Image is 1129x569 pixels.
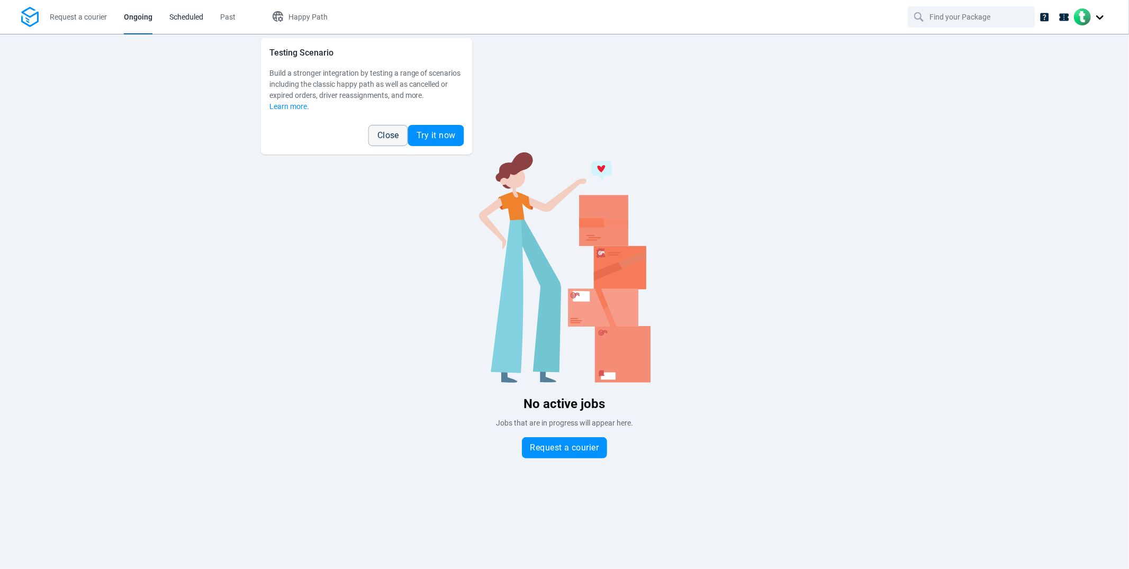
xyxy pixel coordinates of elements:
[169,13,203,21] span: Scheduled
[929,7,1015,27] input: Find your Package
[21,7,39,28] img: Logo
[522,437,608,458] button: Request a courier
[269,69,461,100] span: Build a stronger integration by testing a range of scenarios including the classic happy path as ...
[524,396,606,411] span: No active jobs
[1074,8,1091,25] img: Client
[408,125,464,146] button: Try it now
[269,102,309,111] a: Learn more.
[124,13,152,21] span: Ongoing
[220,13,236,21] span: Past
[530,444,599,452] span: Request a courier
[417,131,456,140] span: Try it now
[377,131,399,140] span: Close
[368,125,408,146] button: Close
[269,48,333,58] span: Testing Scenario
[406,144,724,383] img: Blank slate
[288,13,328,21] span: Happy Path
[496,419,633,427] span: Jobs that are in progress will appear here.
[50,13,107,21] span: Request a courier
